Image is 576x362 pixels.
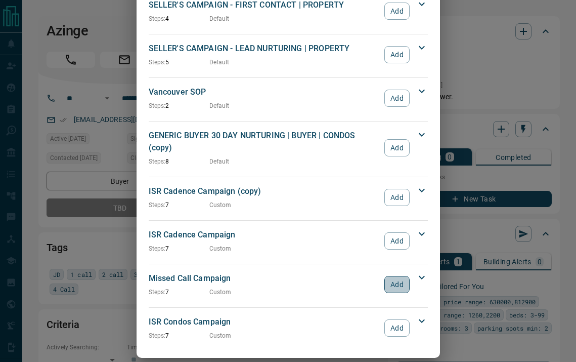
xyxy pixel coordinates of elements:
[149,185,380,197] p: ISR Cadence Campaign (copy)
[149,128,428,168] div: GENERIC BUYER 30 DAY NURTURING | BUYER | CONDOS (copy)Steps:8DefaultAdd
[149,158,166,165] span: Steps:
[384,232,409,250] button: Add
[149,102,166,109] span: Steps:
[384,3,409,20] button: Add
[149,101,209,110] p: 2
[149,58,209,67] p: 5
[149,288,209,297] p: 7
[209,331,232,340] p: Custom
[149,227,428,255] div: ISR Cadence CampaignSteps:7CustomAdd
[149,289,166,296] span: Steps:
[149,86,380,98] p: Vancouver SOP
[149,84,428,112] div: Vancouver SOPSteps:2DefaultAdd
[149,272,380,285] p: Missed Call Campaign
[209,288,232,297] p: Custom
[384,90,409,107] button: Add
[149,14,209,23] p: 4
[384,319,409,337] button: Add
[149,245,166,252] span: Steps:
[149,41,428,69] div: SELLER'S CAMPAIGN - LEAD NURTURING | PROPERTYSteps:5DefaultAdd
[209,200,232,210] p: Custom
[149,157,209,166] p: 8
[149,270,428,299] div: Missed Call CampaignSteps:7CustomAdd
[149,314,428,342] div: ISR Condos CampaignSteps:7CustomAdd
[149,332,166,339] span: Steps:
[149,331,209,340] p: 7
[149,229,380,241] p: ISR Cadence Campaign
[149,130,380,154] p: GENERIC BUYER 30 DAY NURTURING | BUYER | CONDOS (copy)
[384,189,409,206] button: Add
[149,202,166,209] span: Steps:
[149,200,209,210] p: 7
[149,316,380,328] p: ISR Condos Campaign
[209,14,230,23] p: Default
[209,58,230,67] p: Default
[149,244,209,253] p: 7
[384,139,409,156] button: Add
[209,157,230,166] p: Default
[149,59,166,66] span: Steps:
[209,244,232,253] p: Custom
[384,46,409,63] button: Add
[149,15,166,22] span: Steps:
[149,43,380,55] p: SELLER'S CAMPAIGN - LEAD NURTURING | PROPERTY
[384,276,409,293] button: Add
[209,101,230,110] p: Default
[149,183,428,212] div: ISR Cadence Campaign (copy)Steps:7CustomAdd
